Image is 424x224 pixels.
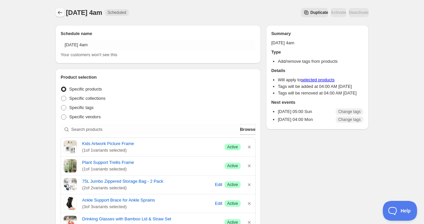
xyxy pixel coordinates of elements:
span: Change tags [338,109,361,114]
img: Black ankle support brace with adjustable straps and a stretching material section, designed for ... [64,197,77,210]
span: Specific collections [69,96,106,101]
span: Specific tags [69,105,94,110]
span: Change tags [338,117,361,122]
span: ( 1 of 1 variants selected) [82,166,219,172]
a: Kids Artwork Picture Frame [82,140,219,147]
span: [DATE] 4am [66,9,102,16]
input: Search products [71,124,239,135]
span: Scheduled [107,10,126,15]
span: Edit [215,200,222,207]
span: Active [227,163,238,168]
span: Active [227,182,238,187]
li: Add/remove tags from products [278,58,363,65]
a: Ankle Support Brace for Ankle Sprains [82,197,213,204]
li: Tags will be removed at 04:00 AM [DATE] [278,90,363,96]
span: ( 1 of 1 variants selected) [82,147,219,154]
h2: Details [271,67,363,74]
iframe: Toggle Customer Support [383,201,417,221]
button: Browse [240,124,256,135]
button: Schedules [55,8,65,17]
p: [DATE] 05:00 Sun [278,108,312,115]
span: Your customers won't see this [61,52,117,57]
p: [DATE] 4am [271,40,363,46]
span: Active [227,144,238,150]
h2: Next events [271,99,363,106]
h2: Type [271,49,363,56]
a: Drinking Glasses with Bamboo Lid & Straw Set [82,216,219,222]
button: Edit [214,179,223,190]
span: ( 2 of 2 variants selected) [82,185,213,191]
img: A set of picture frames with clear acrylic fronts, wooden frames, and artwork displayed. Various ... [64,140,77,154]
span: Specific vendors [69,114,101,119]
button: Secondary action label [301,8,328,17]
p: [DATE] 04:00 Mon [278,116,313,123]
span: Browse [240,126,256,133]
a: 75L Jumbo Zippered Storage Bag - 2 Pack [82,178,213,185]
span: ( 3 of 3 variants selected) [82,204,213,210]
a: Plant Support Trellis Frame [82,159,219,166]
button: Edit [214,198,223,209]
span: Specific products [69,87,102,92]
a: selected products [301,77,335,82]
img: Two plant support trellises with green frames, one taller and one shorter, containing various pla... [64,159,77,172]
h2: Schedule name [61,30,256,37]
h2: Product selection [61,74,256,81]
li: Will apply to [278,77,363,83]
span: Duplicate [310,10,328,15]
h2: Summary [271,30,363,37]
li: Tags will be added at 04:00 AM [DATE] [278,83,363,90]
span: Edit [215,181,222,188]
img: Two jumbo zippered storage bags with a transparent window, displayed in different colors, filled ... [64,178,77,191]
span: Active [227,201,238,206]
